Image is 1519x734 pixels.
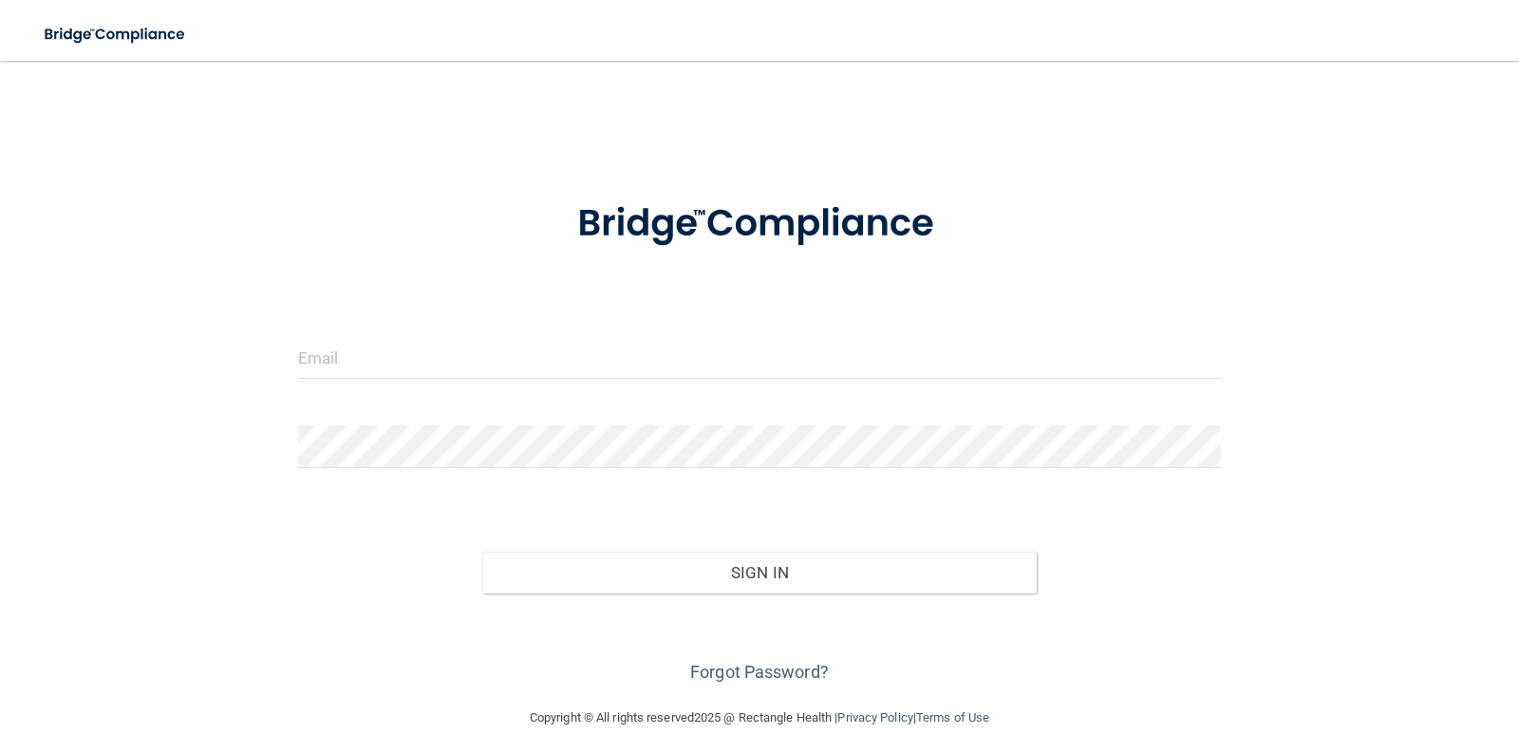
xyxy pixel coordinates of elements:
[916,710,989,725] a: Terms of Use
[28,15,203,54] img: bridge_compliance_login_screen.278c3ca4.svg
[538,175,981,273] img: bridge_compliance_login_screen.278c3ca4.svg
[482,552,1037,593] button: Sign In
[690,662,829,682] a: Forgot Password?
[298,336,1222,379] input: Email
[837,710,912,725] a: Privacy Policy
